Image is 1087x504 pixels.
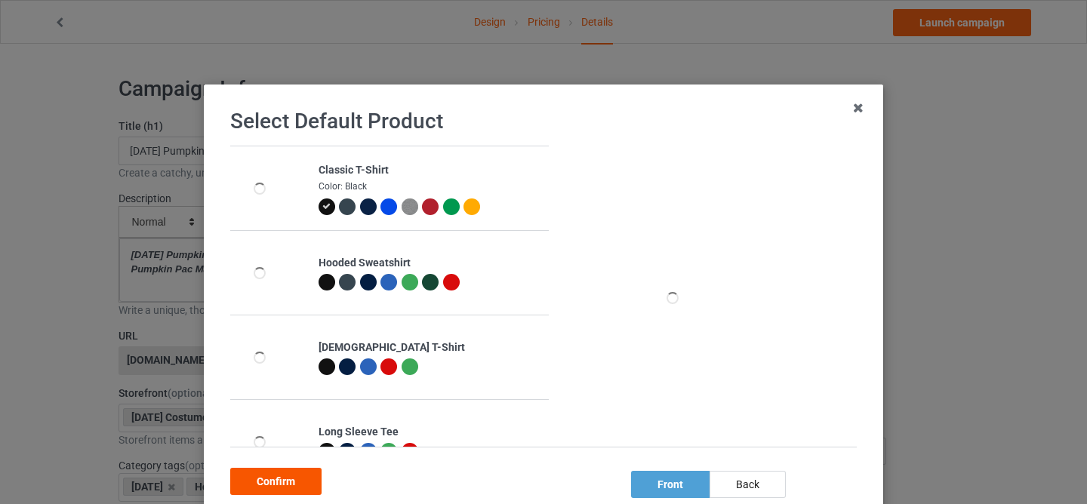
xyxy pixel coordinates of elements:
[710,471,786,498] div: back
[230,468,322,495] div: Confirm
[319,163,541,178] div: Classic T-Shirt
[319,425,541,440] div: Long Sleeve Tee
[319,180,541,193] div: Color: Black
[319,256,541,271] div: Hooded Sweatshirt
[402,198,418,215] img: heather_texture.png
[319,340,541,355] div: [DEMOGRAPHIC_DATA] T-Shirt
[230,108,857,135] h1: Select Default Product
[631,471,710,498] div: front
